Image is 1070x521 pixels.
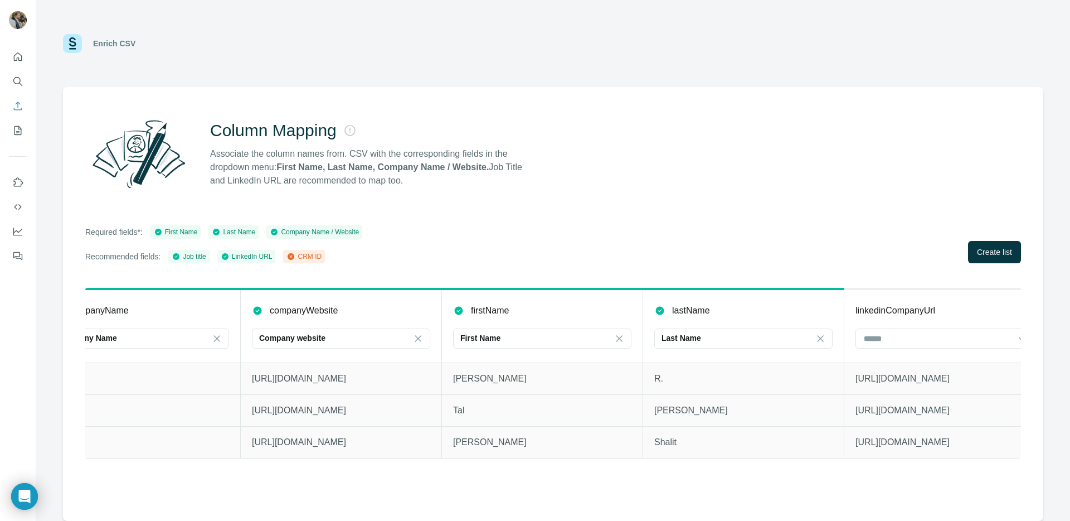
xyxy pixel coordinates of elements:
p: [URL][DOMAIN_NAME] [252,436,430,449]
img: Surfe Illustration - Column Mapping [85,114,192,194]
button: Feedback [9,246,27,266]
p: First Name [460,332,500,344]
div: Job title [172,252,206,262]
p: Company website [259,332,325,344]
p: Unleash [51,372,229,385]
button: Create list [968,241,1021,263]
img: Avatar [9,11,27,29]
p: firstName [471,304,509,317]
p: Last Name [662,332,701,344]
div: Last Name [212,227,255,237]
div: Enrich CSV [93,38,135,49]
div: Company Name / Website [270,227,359,237]
img: Surfe Logo [63,34,82,53]
p: Tal [453,404,631,417]
p: companyName [69,304,129,317]
h2: Column Mapping [210,120,337,141]
p: [URL][DOMAIN_NAME] [252,404,430,417]
div: CRM ID [286,252,322,262]
p: Company Name [58,332,117,344]
button: Search [9,71,27,91]
p: Vetric [51,436,229,449]
p: Shalit [654,436,833,449]
strong: First Name, Last Name, Company Name / Website. [276,162,489,172]
p: [PERSON_NAME] [654,404,833,417]
div: LinkedIn URL [221,252,273,262]
span: Create list [977,247,1012,258]
p: Lawyal [51,404,229,417]
div: First Name [154,227,198,237]
p: R. [654,372,833,385]
p: lastName [672,304,710,317]
button: Enrich CSV [9,96,27,116]
button: Quick start [9,47,27,67]
p: Recommended fields: [85,251,160,262]
p: companyWebsite [270,304,338,317]
div: Open Intercom Messenger [11,483,38,510]
p: [PERSON_NAME] [453,372,631,385]
p: [URL][DOMAIN_NAME] [855,372,1034,385]
p: Associate the column names from. CSV with the corresponding fields in the dropdown menu: Job Titl... [210,147,532,187]
button: Use Surfe on LinkedIn [9,172,27,192]
p: [URL][DOMAIN_NAME] [855,404,1034,417]
p: [PERSON_NAME] [453,436,631,449]
p: [URL][DOMAIN_NAME] [252,372,430,385]
p: linkedinCompanyUrl [855,304,935,317]
button: Use Surfe API [9,197,27,217]
button: My lists [9,120,27,141]
p: Required fields*: [85,226,143,238]
p: [URL][DOMAIN_NAME] [855,436,1034,449]
button: Dashboard [9,221,27,242]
